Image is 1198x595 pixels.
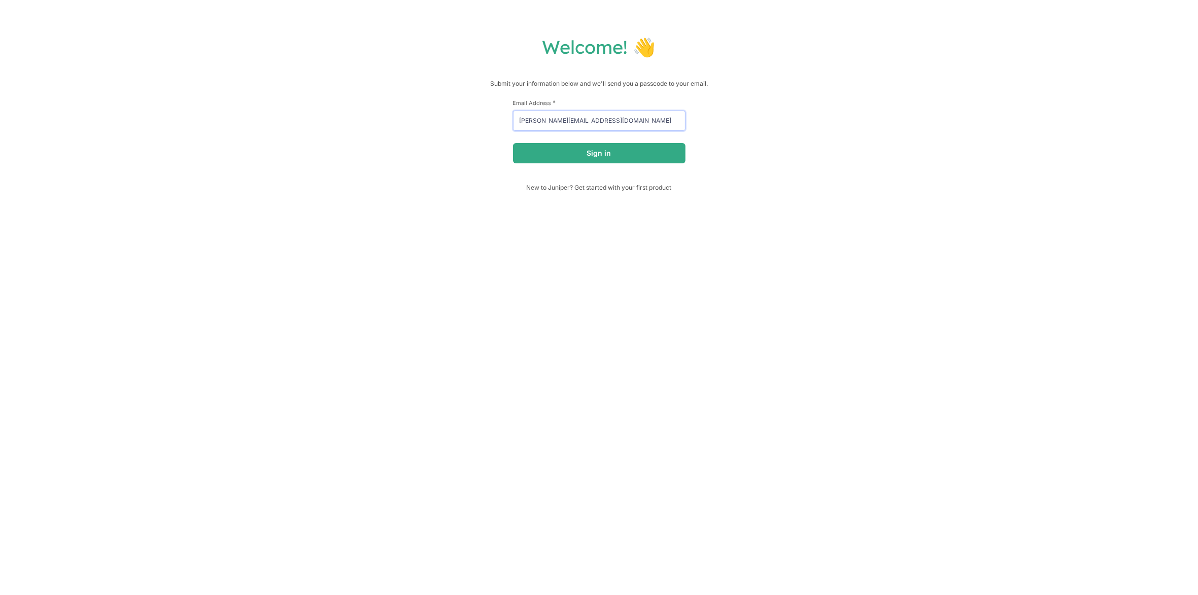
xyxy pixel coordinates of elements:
span: This field is required. [553,99,556,107]
span: New to Juniper? Get started with your first product [513,184,686,191]
h1: Welcome! 👋 [10,36,1188,58]
p: Submit your information below and we'll send you a passcode to your email. [10,79,1188,89]
button: Sign in [513,143,686,163]
input: email@example.com [513,111,686,131]
label: Email Address [513,99,686,107]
